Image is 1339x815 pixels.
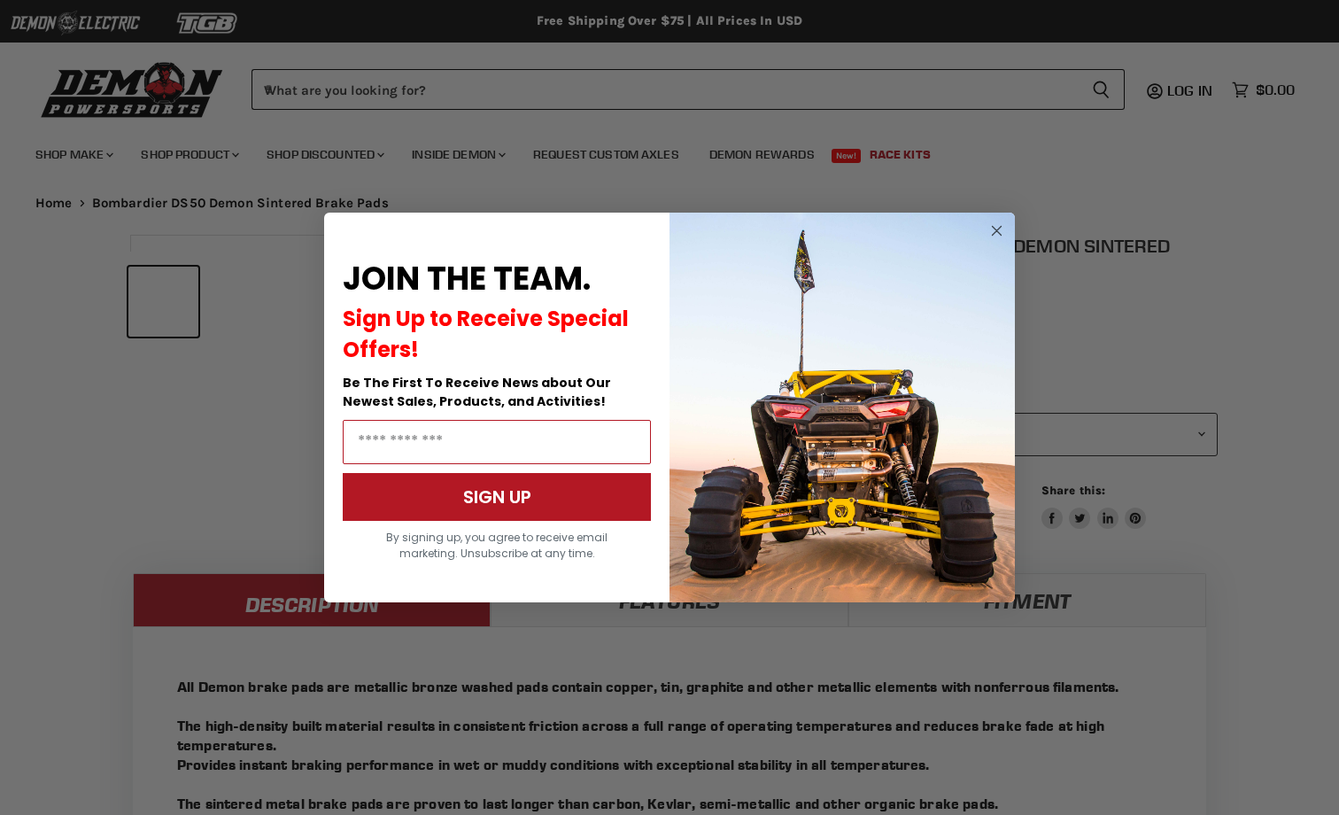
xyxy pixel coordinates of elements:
[343,473,651,521] button: SIGN UP
[986,220,1008,242] button: Close dialog
[669,213,1015,602] img: a9095488-b6e7-41ba-879d-588abfab540b.jpeg
[386,530,608,561] span: By signing up, you agree to receive email marketing. Unsubscribe at any time.
[343,420,651,464] input: Email Address
[343,374,611,410] span: Be The First To Receive News about Our Newest Sales, Products, and Activities!
[343,256,591,301] span: JOIN THE TEAM.
[343,304,629,364] span: Sign Up to Receive Special Offers!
